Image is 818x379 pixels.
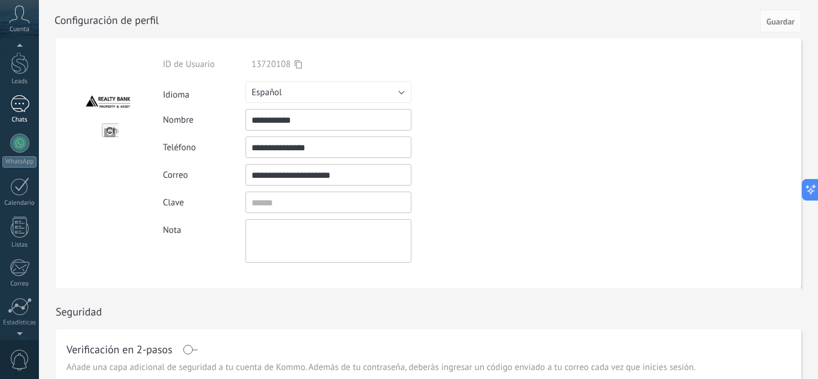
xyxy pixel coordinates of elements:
div: Calendario [2,199,37,207]
div: WhatsApp [2,156,37,168]
div: Correo [163,169,246,181]
div: ID de Usuario [163,59,246,70]
div: Nombre [163,114,246,126]
h1: Seguridad [56,305,102,319]
span: 13720108 [252,59,290,70]
h1: Verificación en 2-pasos [66,345,172,354]
span: Añade una capa adicional de seguridad a tu cuenta de Kommo. Además de tu contraseña, deberás ingr... [66,362,696,374]
div: Leads [2,78,37,86]
div: Idioma [163,84,246,101]
div: Teléfono [163,142,246,153]
div: Correo [2,280,37,288]
span: Español [252,87,282,98]
div: Estadísticas [2,319,37,327]
div: Nota [163,219,246,236]
div: Clave [163,197,246,208]
span: Guardar [767,17,795,26]
span: Cuenta [10,26,29,34]
button: Guardar [760,10,801,32]
div: Listas [2,241,37,249]
button: Español [246,81,411,103]
div: Chats [2,116,37,124]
